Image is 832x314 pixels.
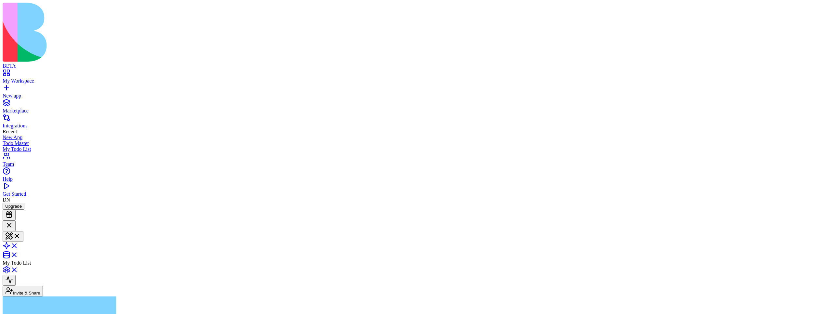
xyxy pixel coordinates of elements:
div: Help [3,176,829,182]
div: BETA [3,63,829,69]
button: Invite & Share [3,286,43,296]
div: Integrations [3,123,829,129]
img: logo [3,3,264,62]
div: Team [3,161,829,167]
a: New app [3,87,829,99]
a: Integrations [3,117,829,129]
div: New app [3,93,829,99]
span: Recent [3,129,17,134]
span: My Todo List [3,260,31,266]
a: My Todo List [3,146,829,152]
a: BETA [3,57,829,69]
a: Upgrade [3,203,24,209]
a: Marketplace [3,102,829,114]
a: Todo Master [3,140,829,146]
a: Help [3,170,829,182]
span: DN [3,197,10,203]
div: My Workspace [3,78,829,84]
a: Team [3,155,829,167]
button: Upgrade [3,203,24,210]
div: Get Started [3,191,829,197]
div: Marketplace [3,108,829,114]
a: Get Started [3,185,829,197]
a: My Workspace [3,72,829,84]
a: New App [3,135,829,140]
